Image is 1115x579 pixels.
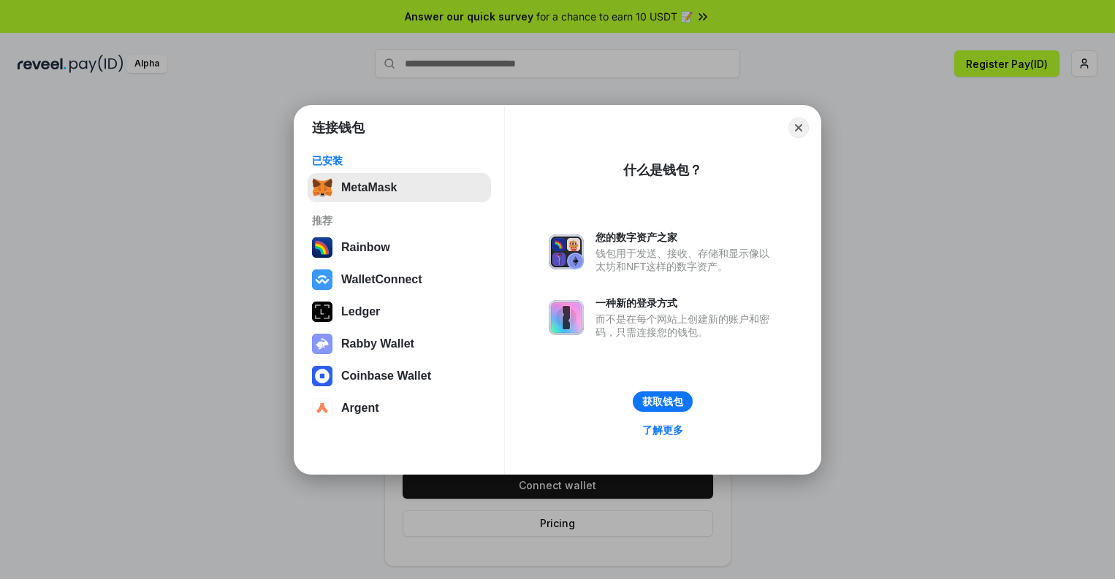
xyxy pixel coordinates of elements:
button: Coinbase Wallet [308,361,491,391]
img: svg+xml,%3Csvg%20fill%3D%22none%22%20height%3D%2233%22%20viewBox%3D%220%200%2035%2033%22%20width%... [312,177,332,198]
button: Rabby Wallet [308,329,491,358]
button: WalletConnect [308,265,491,294]
div: Rainbow [341,241,390,254]
div: 获取钱包 [642,395,683,408]
div: Argent [341,402,379,415]
button: Argent [308,394,491,423]
a: 了解更多 [633,421,692,440]
button: Rainbow [308,233,491,262]
div: 什么是钱包？ [623,161,702,179]
div: 一种新的登录方式 [595,296,777,310]
div: 钱包用于发送、接收、存储和显示像以太坊和NFT这样的数字资产。 [595,247,777,273]
div: Ledger [341,305,380,318]
div: WalletConnect [341,273,422,286]
img: svg+xml,%3Csvg%20width%3D%22120%22%20height%3D%22120%22%20viewBox%3D%220%200%20120%20120%22%20fil... [312,237,332,258]
img: svg+xml,%3Csvg%20xmlns%3D%22http%3A%2F%2Fwww.w3.org%2F2000%2Fsvg%22%20fill%3D%22none%22%20viewBox... [549,300,584,335]
div: 已安装 [312,154,487,167]
img: svg+xml,%3Csvg%20xmlns%3D%22http%3A%2F%2Fwww.w3.org%2F2000%2Fsvg%22%20fill%3D%22none%22%20viewBox... [549,234,584,269]
div: 推荐 [312,214,487,227]
div: Rabby Wallet [341,337,414,350]
img: svg+xml,%3Csvg%20width%3D%2228%22%20height%3D%2228%22%20viewBox%3D%220%200%2028%2028%22%20fill%3D... [312,366,332,386]
button: Ledger [308,297,491,326]
img: svg+xml,%3Csvg%20xmlns%3D%22http%3A%2F%2Fwww.w3.org%2F2000%2Fsvg%22%20width%3D%2228%22%20height%3... [312,302,332,322]
img: svg+xml,%3Csvg%20width%3D%2228%22%20height%3D%2228%22%20viewBox%3D%220%200%2028%2028%22%20fill%3D... [312,269,332,290]
img: svg+xml,%3Csvg%20xmlns%3D%22http%3A%2F%2Fwww.w3.org%2F2000%2Fsvg%22%20fill%3D%22none%22%20viewBox... [312,334,332,354]
img: svg+xml,%3Csvg%20width%3D%2228%22%20height%3D%2228%22%20viewBox%3D%220%200%2028%2028%22%20fill%3D... [312,398,332,418]
div: 而不是在每个网站上创建新的账户和密码，只需连接您的钱包。 [595,312,777,339]
div: Coinbase Wallet [341,369,431,383]
button: Close [788,118,809,138]
button: 获取钱包 [633,391,693,412]
div: 了解更多 [642,423,683,437]
button: MetaMask [308,173,491,202]
div: MetaMask [341,181,397,194]
div: 您的数字资产之家 [595,231,777,244]
h1: 连接钱包 [312,119,365,137]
